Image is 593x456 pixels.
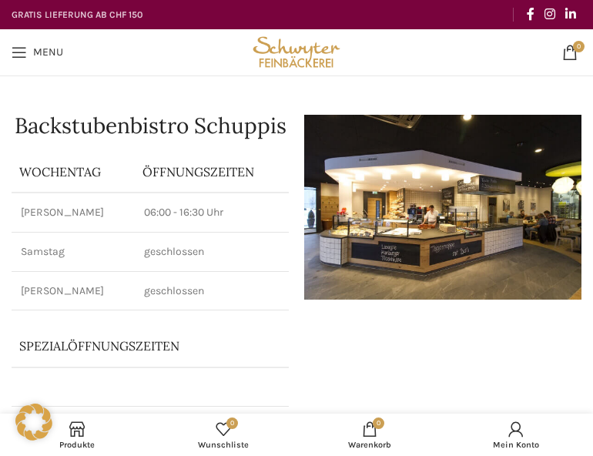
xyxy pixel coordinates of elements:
p: Spezialöffnungszeiten [19,337,236,354]
span: Produkte [12,440,142,450]
span: Mein Konto [451,440,581,450]
p: [PERSON_NAME] [21,205,126,220]
a: Linkedin social link [561,2,581,26]
a: Site logo [250,45,344,58]
p: geschlossen [144,244,280,260]
div: My cart [296,417,443,452]
a: Instagram social link [539,2,560,26]
span: Wunschliste [158,440,289,450]
p: Samstag [21,244,126,260]
span: 0 [373,417,384,429]
p: ÖFFNUNGSZEITEN [142,163,281,180]
p: geschlossen [144,283,280,299]
a: Produkte [4,417,150,452]
h1: Backstubenbistro Schuppis [12,115,289,136]
a: Open mobile menu [4,37,71,68]
img: Bäckerei Schwyter [250,29,344,75]
p: [PERSON_NAME] [21,283,126,299]
span: Warenkorb [304,440,435,450]
div: Meine Wunschliste [150,417,296,452]
p: 06:00 - 16:30 Uhr [144,205,280,220]
a: 0 [554,37,585,68]
span: 0 [226,417,238,429]
span: Menu [33,47,63,58]
p: Wochentag [19,163,127,180]
a: 0 Wunschliste [150,417,296,452]
a: Mein Konto [443,417,589,452]
strong: GRATIS LIEFERUNG AB CHF 150 [12,9,142,20]
a: 0 Warenkorb [296,417,443,452]
span: 0 [573,41,585,52]
a: Facebook social link [521,2,539,26]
